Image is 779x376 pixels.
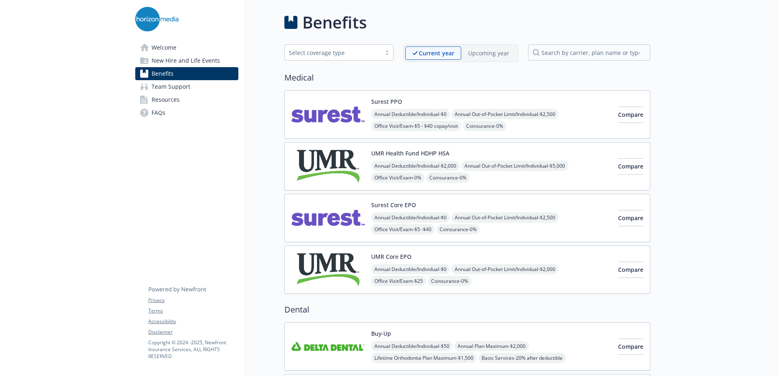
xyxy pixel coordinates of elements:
[371,149,449,157] button: UMR Health Fund HDHP HSA
[371,109,450,119] span: Annual Deductible/Individual - $0
[454,341,529,351] span: Annual Plan Maximum - $2,000
[371,161,460,171] span: Annual Deductible/Individual - $2,000
[463,121,506,131] span: Coinsurance - 0%
[135,93,238,106] a: Resources
[152,80,190,93] span: Team Support
[371,201,416,209] button: Surest Core EPO
[148,339,238,360] p: Copyright © 2024 - 2025 , Newfront Insurance Services, ALL RIGHTS RESERVED
[371,276,426,286] span: Office Visit/Exam - $25
[152,67,174,80] span: Benefits
[371,329,391,338] button: Buy-Up
[148,318,238,325] a: Accessibility
[291,97,365,132] img: Surest carrier logo
[135,80,238,93] a: Team Support
[152,41,176,54] span: Welcome
[371,212,450,223] span: Annual Deductible/Individual - $0
[461,161,568,171] span: Annual Out-of-Pocket Limit/Individual - $5,000
[152,54,220,67] span: New Hire and Life Events
[528,44,650,61] input: search by carrier, plan name or type
[284,304,650,316] h2: Dental
[148,328,238,336] a: Disclaimer
[428,276,471,286] span: Coinsurance - 0%
[451,264,559,274] span: Annual Out-of-Pocket Limit/Individual - $2,000
[451,212,559,223] span: Annual Out-of-Pocket Limit/Individual - $2,500
[618,266,643,273] span: Compare
[618,339,643,355] button: Compare
[618,107,643,123] button: Compare
[371,264,450,274] span: Annual Deductible/Individual - $0
[371,173,425,183] span: Office Visit/Exam - 0%
[618,162,643,170] span: Compare
[451,109,559,119] span: Annual Out-of-Pocket Limit/Individual - $2,500
[468,49,509,57] p: Upcoming year
[371,252,412,261] button: UMR Core EPO
[289,48,377,57] div: Select coverage type
[291,252,365,287] img: UMR carrier logo
[135,41,238,54] a: Welcome
[152,106,165,119] span: FAQs
[618,343,643,350] span: Compare
[618,210,643,226] button: Compare
[371,97,402,106] button: Surest PPO
[291,149,365,184] img: UMR carrier logo
[135,106,238,119] a: FAQs
[291,329,365,364] img: Delta Dental Insurance Company carrier logo
[148,297,238,304] a: Privacy
[302,10,367,35] h1: Benefits
[371,121,461,131] span: Office Visit/Exam - $5 - $40 copay/visit
[371,341,453,351] span: Annual Deductible/Individual - $50
[371,353,477,363] span: Lifetime Orthodontia Plan Maximum - $1,500
[618,111,643,118] span: Compare
[618,158,643,175] button: Compare
[426,173,470,183] span: Coinsurance - 0%
[148,307,238,315] a: Terms
[419,49,454,57] p: Current year
[436,224,480,234] span: Coinsurance - 0%
[135,67,238,80] a: Benefits
[478,353,566,363] span: Basic Services - 20% after deductible
[135,54,238,67] a: New Hire and Life Events
[618,262,643,278] button: Compare
[618,214,643,222] span: Compare
[152,93,180,106] span: Resources
[284,72,650,84] h2: Medical
[291,201,365,235] img: Surest carrier logo
[371,224,435,234] span: Office Visit/Exam - $5 -$40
